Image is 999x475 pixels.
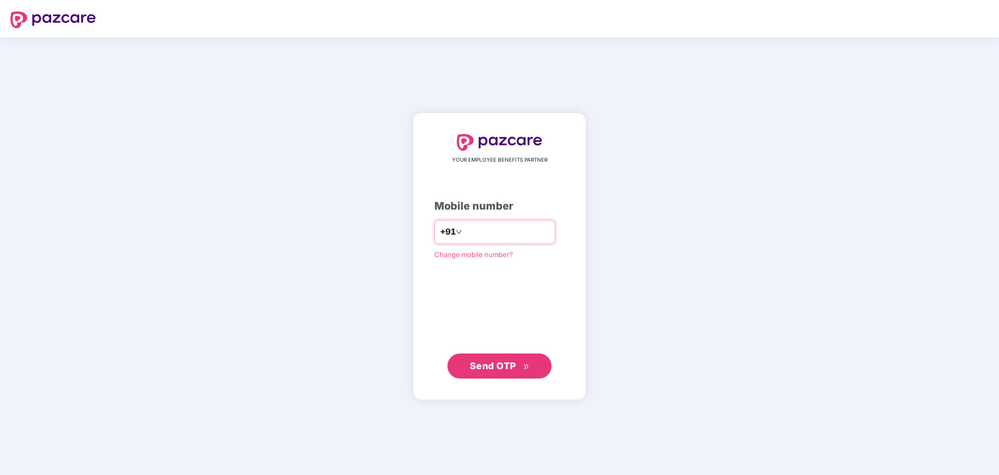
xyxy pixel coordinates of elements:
[452,156,547,164] span: YOUR EMPLOYEE BENEFITS PARTNER
[457,134,542,151] img: logo
[447,354,552,379] button: Send OTPdouble-right
[456,229,462,235] span: down
[10,11,96,28] img: logo
[523,363,530,370] span: double-right
[434,198,565,214] div: Mobile number
[434,250,513,259] a: Change mobile number?
[470,360,516,371] span: Send OTP
[440,225,456,238] span: +91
